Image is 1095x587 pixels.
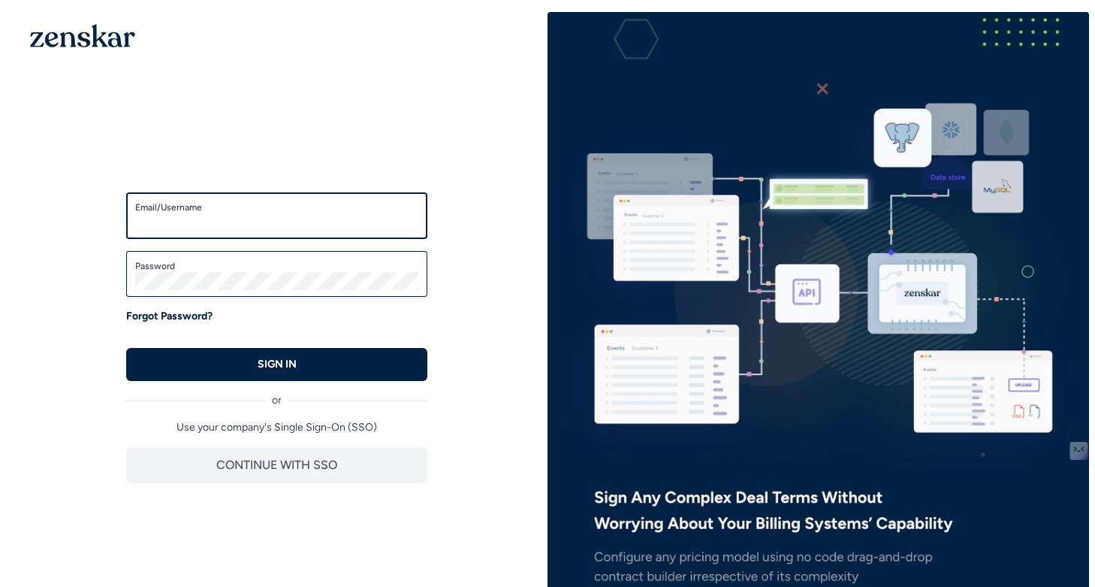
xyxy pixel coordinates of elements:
button: CONTINUE WITH SSO [126,447,427,483]
p: Use your company's Single Sign-On (SSO) [126,420,427,435]
img: 1OGAJ2xQqyY4LXKgY66KYq0eOWRCkrZdAb3gUhuVAqdWPZE9SRJmCz+oDMSn4zDLXe31Ii730ItAGKgCKgCCgCikA4Av8PJUP... [30,24,135,47]
label: Password [135,260,418,272]
div: or [126,381,427,408]
p: SIGN IN [258,357,297,372]
button: SIGN IN [126,348,427,381]
label: Email/Username [135,201,418,213]
a: Forgot Password? [126,309,213,324]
